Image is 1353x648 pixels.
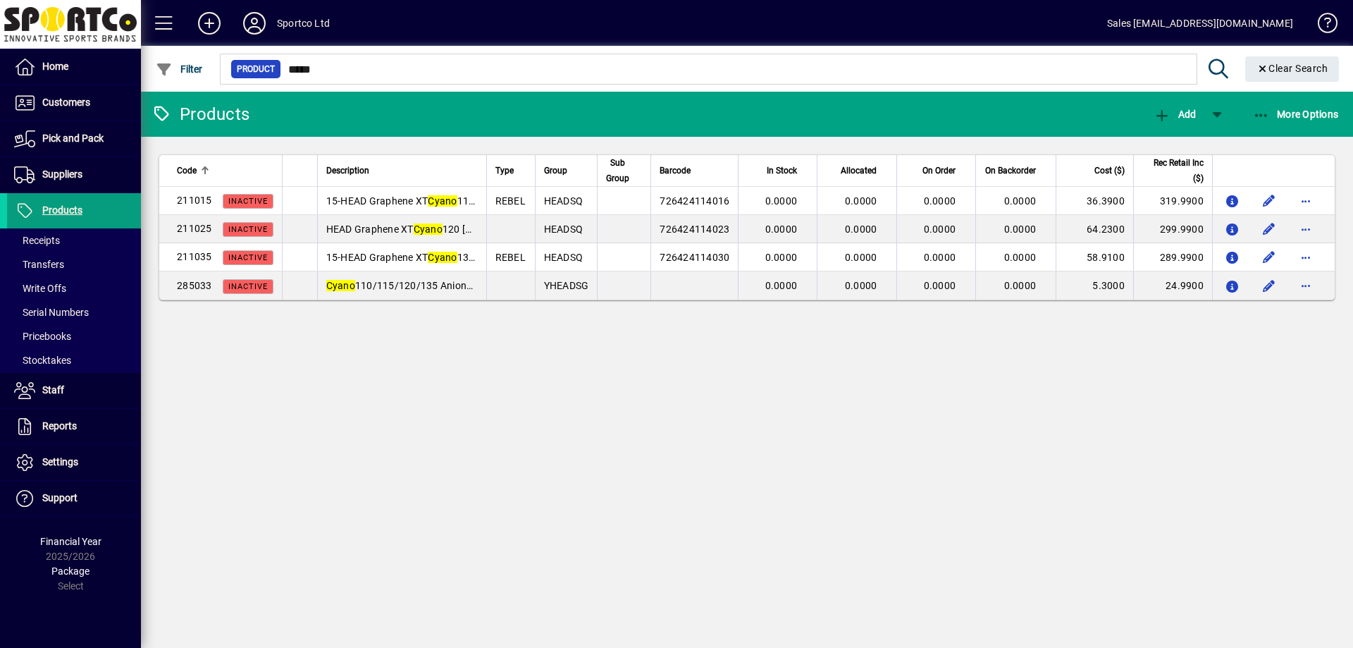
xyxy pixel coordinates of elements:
a: Support [7,481,141,516]
button: Edit [1258,190,1280,212]
div: Barcode [660,163,729,178]
button: Edit [1258,246,1280,269]
button: Clear [1245,56,1340,82]
span: 211025 [177,223,212,234]
span: HEADSQ [544,224,583,235]
span: 0.0000 [845,252,877,263]
div: Sportco Ltd [277,12,330,35]
span: Stocktakes [14,355,71,366]
span: HEADSQ [544,252,583,263]
em: Cyano [326,280,355,291]
span: Description [326,163,369,178]
div: Products [152,103,249,126]
span: Receipts [14,235,60,246]
span: Inactive [228,282,268,291]
button: Edit [1258,274,1280,297]
div: Sub Group [606,155,642,186]
div: Type [495,163,526,178]
em: Cyano [428,252,457,263]
span: Inactive [228,225,268,234]
td: 289.9900 [1133,243,1212,271]
a: Transfers [7,252,141,276]
td: 58.9100 [1056,243,1133,271]
span: Products [42,204,82,216]
span: On Backorder [985,163,1036,178]
span: YHEADSG [544,280,589,291]
span: REBEL [495,195,526,207]
a: Home [7,49,141,85]
button: Filter [152,56,206,82]
td: 299.9900 [1133,215,1212,243]
span: Cost ($) [1094,163,1125,178]
a: Staff [7,373,141,408]
span: Sub Group [606,155,629,186]
a: Write Offs [7,276,141,300]
span: 726424114023 [660,224,729,235]
span: More Options [1253,109,1339,120]
span: 0.0000 [765,224,798,235]
span: 285033 [177,280,212,291]
span: Inactive [228,253,268,262]
span: Pick and Pack [42,133,104,144]
button: Add [1150,102,1199,127]
a: Pricebooks [7,324,141,348]
a: Serial Numbers [7,300,141,324]
a: Customers [7,85,141,121]
span: Reports [42,420,77,432]
span: Clear Search [1256,63,1328,74]
td: 24.9900 [1133,271,1212,300]
div: Group [544,163,589,178]
div: In Stock [747,163,810,178]
span: 726424114030 [660,252,729,263]
span: Inactive [228,197,268,206]
span: 726424114016 [660,195,729,207]
span: 0.0000 [765,195,798,207]
span: HEAD Graphene XT 120 [PERSON_NAME] [326,224,540,235]
span: REBEL [495,252,526,263]
div: Sales [EMAIL_ADDRESS][DOMAIN_NAME] [1107,12,1293,35]
span: Write Offs [14,283,66,294]
a: Stocktakes [7,348,141,372]
a: Suppliers [7,157,141,192]
span: Product [237,62,275,76]
span: Settings [42,456,78,467]
span: 0.0000 [924,224,956,235]
span: 15-HEAD Graphene XT 110 [PERSON_NAME] [326,195,555,207]
span: 0.0000 [845,195,877,207]
span: Package [51,566,89,577]
span: Support [42,492,78,503]
span: Pricebooks [14,331,71,342]
em: Cyano [428,195,457,207]
span: Home [42,61,68,72]
span: Staff [42,384,64,396]
span: 0.0000 [924,252,956,263]
span: Type [495,163,514,178]
span: In Stock [767,163,797,178]
span: Code [177,163,197,178]
a: Reports [7,409,141,444]
div: On Backorder [984,163,1049,178]
span: Add [1154,109,1196,120]
button: More options [1295,274,1317,297]
button: More options [1295,246,1317,269]
span: Barcode [660,163,691,178]
button: More options [1295,190,1317,212]
td: 5.3000 [1056,271,1133,300]
span: 0.0000 [1004,280,1037,291]
a: Receipts [7,228,141,252]
span: 211015 [177,195,212,206]
span: Financial Year [40,536,101,547]
div: Description [326,163,478,178]
span: 211035 [177,251,212,262]
span: 0.0000 [1004,224,1037,235]
span: Serial Numbers [14,307,89,318]
span: 0.0000 [1004,195,1037,207]
span: Suppliers [42,169,82,180]
button: Add [187,11,232,36]
span: 0.0000 [1004,252,1037,263]
span: 0.0000 [765,280,798,291]
button: Edit [1258,218,1280,240]
span: 0.0000 [924,195,956,207]
span: 0.0000 [845,280,877,291]
button: Profile [232,11,277,36]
